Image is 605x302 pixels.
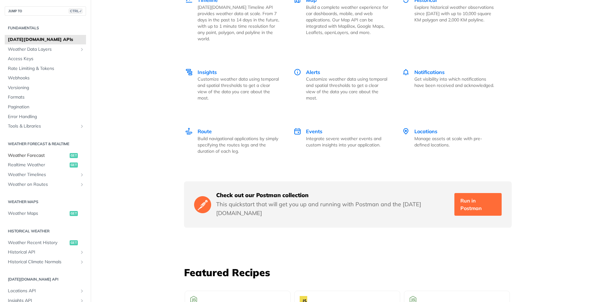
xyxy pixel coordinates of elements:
img: Insights [185,68,193,76]
a: Locations APIShow subpages for Locations API [5,286,86,296]
span: CTRL-/ [69,9,83,14]
h3: Featured Recipes [184,265,512,279]
span: Access Keys [8,56,84,62]
a: Weather TimelinesShow subpages for Weather Timelines [5,170,86,179]
a: Run in Postman [454,193,502,216]
span: Alerts [306,69,320,75]
button: Show subpages for Weather Timelines [79,172,84,177]
button: Show subpages for Historical API [79,250,84,255]
p: Build a complete weather experience for car dashboards, mobile, and web applications. Our Map API... [306,4,388,36]
a: Historical APIShow subpages for Historical API [5,248,86,257]
span: Locations [414,128,437,134]
p: Explore historical weather observations since [DATE] with up to 10,000 square KM polygon and 2,00... [414,4,497,23]
p: Get visibility into which notifications have been received and acknowledged. [414,76,497,88]
span: Weather Recent History [8,240,68,246]
span: Tools & Libraries [8,123,78,129]
span: get [70,162,78,168]
h2: Historical Weather [5,228,86,234]
span: Weather Timelines [8,172,78,178]
p: Integrate severe weather events and custom insights into your application. [306,135,388,148]
a: Locations Locations Manage assets at scale with pre-defined locations. [395,114,504,168]
h2: Weather Forecast & realtime [5,141,86,147]
span: Rate Limiting & Tokens [8,66,84,72]
span: Weather Data Layers [8,46,78,53]
span: [DATE][DOMAIN_NAME] APIs [8,37,84,43]
img: Notifications [402,68,410,76]
span: get [70,153,78,158]
a: Notifications Notifications Get visibility into which notifications have been received and acknow... [395,55,504,115]
img: Events [294,128,301,135]
span: Route [198,128,212,134]
a: Route Route Build navigational applications by simply specifying the routes legs and the duration... [185,114,287,168]
span: Weather Maps [8,210,68,217]
a: Alerts Alerts Customize weather data using temporal and spatial thresholds to get a clear view of... [287,55,395,115]
p: Build navigational applications by simply specifying the routes legs and the duration of each leg. [198,135,280,154]
span: Realtime Weather [8,162,68,168]
span: Locations API [8,288,78,294]
span: Weather on Routes [8,181,78,188]
a: Weather Mapsget [5,209,86,218]
span: Events [306,128,322,134]
a: Weather on RoutesShow subpages for Weather on Routes [5,180,86,189]
img: Locations [402,128,410,135]
h2: Weather Maps [5,199,86,205]
span: Formats [8,94,84,100]
span: Error Handling [8,114,84,120]
h5: Check out our Postman collection [216,191,449,199]
a: Pagination [5,102,86,112]
a: Insights Insights Customize weather data using temporal and spatial thresholds to get a clear vie... [185,55,287,115]
p: Customize weather data using temporal and spatial thresholds to get a clear view of the data you ... [198,76,280,101]
img: Alerts [294,68,301,76]
a: Weather Recent Historyget [5,238,86,248]
p: [DATE][DOMAIN_NAME] Timeline API provides weather data at scale. From 7 days in the past to 14 da... [198,4,280,42]
span: Versioning [8,85,84,91]
a: Webhooks [5,73,86,83]
span: Webhooks [8,75,84,81]
button: Show subpages for Weather on Routes [79,182,84,187]
span: Weather Forecast [8,152,68,159]
p: Customize weather data using temporal and spatial thresholds to get a clear view of the data you ... [306,76,388,101]
button: JUMP TOCTRL-/ [5,6,86,16]
span: Historical API [8,249,78,255]
a: Error Handling [5,112,86,122]
a: Tools & LibrariesShow subpages for Tools & Libraries [5,122,86,131]
button: Show subpages for Tools & Libraries [79,124,84,129]
a: Rate Limiting & Tokens [5,64,86,73]
a: Historical Climate NormalsShow subpages for Historical Climate Normals [5,257,86,267]
img: Route [185,128,193,135]
p: This quickstart that will get you up and running with Postman and the [DATE][DOMAIN_NAME] [216,200,449,218]
p: Manage assets at scale with pre-defined locations. [414,135,497,148]
a: Access Keys [5,54,86,64]
a: Weather Data LayersShow subpages for Weather Data Layers [5,45,86,54]
a: [DATE][DOMAIN_NAME] APIs [5,35,86,44]
button: Show subpages for Weather Data Layers [79,47,84,52]
span: Notifications [414,69,445,75]
span: get [70,211,78,216]
img: Postman Logo [194,195,211,214]
a: Weather Forecastget [5,151,86,160]
span: Pagination [8,104,84,110]
span: Historical Climate Normals [8,259,78,265]
button: Show subpages for Locations API [79,288,84,293]
span: get [70,240,78,245]
h2: Fundamentals [5,25,86,31]
button: Show subpages for Historical Climate Normals [79,259,84,265]
a: Realtime Weatherget [5,160,86,170]
a: Events Events Integrate severe weather events and custom insights into your application. [287,114,395,168]
h2: [DATE][DOMAIN_NAME] API [5,276,86,282]
a: Versioning [5,83,86,93]
span: Insights [198,69,217,75]
a: Formats [5,93,86,102]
